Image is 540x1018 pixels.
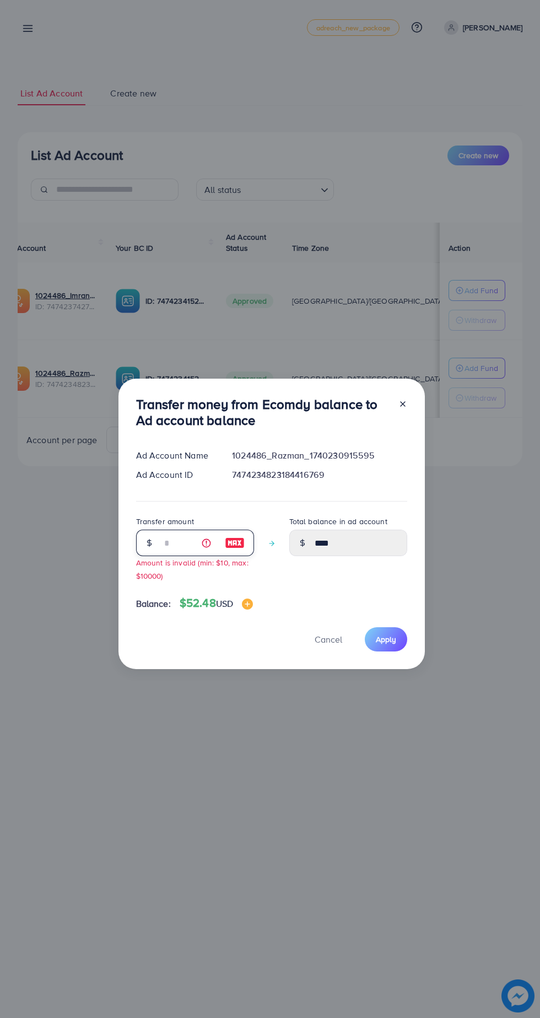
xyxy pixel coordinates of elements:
div: Ad Account Name [127,449,224,462]
label: Transfer amount [136,516,194,527]
small: Amount is invalid (min: $10, max: $10000) [136,557,249,580]
span: Apply [376,634,396,645]
span: Cancel [315,633,342,645]
label: Total balance in ad account [289,516,387,527]
div: 7474234823184416769 [223,468,415,481]
h4: $52.48 [180,596,253,610]
span: Balance: [136,597,171,610]
h3: Transfer money from Ecomdy balance to Ad account balance [136,396,390,428]
img: image [242,599,253,610]
button: Apply [365,627,407,651]
button: Cancel [301,627,356,651]
div: Ad Account ID [127,468,224,481]
span: USD [216,597,233,610]
div: 1024486_Razman_1740230915595 [223,449,415,462]
img: image [225,536,245,550]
